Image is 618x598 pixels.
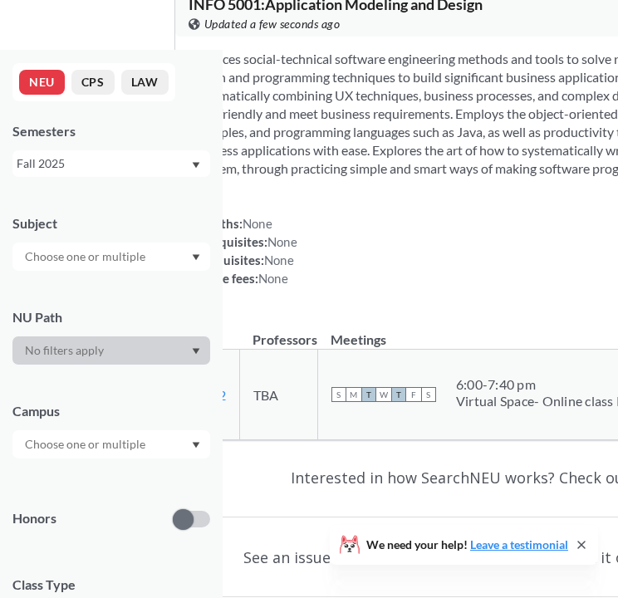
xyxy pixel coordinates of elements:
[12,336,210,365] div: Dropdown arrow
[19,70,65,95] button: NEU
[17,247,156,267] input: Choose one or multiple
[189,387,226,403] a: 17612
[346,387,361,402] span: M
[17,154,190,173] div: Fall 2025
[12,150,210,177] div: Fall 2025Dropdown arrow
[258,271,288,286] span: None
[331,387,346,402] span: S
[192,254,200,261] svg: Dropdown arrow
[12,214,210,233] div: Subject
[192,442,200,448] svg: Dropdown arrow
[361,387,376,402] span: T
[12,430,210,458] div: Dropdown arrow
[12,243,210,271] div: Dropdown arrow
[12,122,210,140] div: Semesters
[470,537,568,551] a: Leave a testimonial
[12,402,210,420] div: Campus
[376,387,391,402] span: W
[239,314,317,350] th: Professors
[17,434,156,454] input: Choose one or multiple
[12,308,210,326] div: NU Path
[12,576,210,594] span: Class Type
[406,387,421,402] span: F
[391,387,406,402] span: T
[12,509,56,528] p: Honors
[192,348,200,355] svg: Dropdown arrow
[192,162,200,169] svg: Dropdown arrow
[366,539,568,551] span: We need your help!
[189,214,297,287] div: NUPaths: Prerequisites: Corequisites: Course fees:
[121,70,169,95] button: LAW
[71,70,115,95] button: CPS
[421,387,436,402] span: S
[267,234,297,249] span: None
[204,15,341,33] span: Updated a few seconds ago
[239,350,317,440] td: TBA
[243,216,272,231] span: None
[264,252,294,267] span: None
